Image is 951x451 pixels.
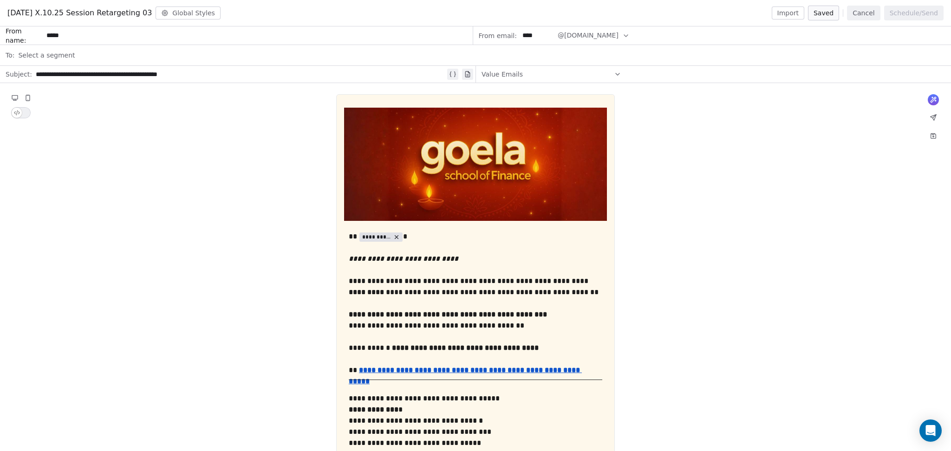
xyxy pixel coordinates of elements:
button: Import [772,6,804,19]
button: Schedule/Send [884,6,944,20]
span: Value Emails [482,70,523,79]
div: Open Intercom Messenger [919,419,942,442]
span: To: [6,51,14,60]
span: From email: [479,31,517,40]
span: Subject: [6,70,32,82]
button: Global Styles [156,6,221,19]
button: Cancel [847,6,880,20]
span: Select a segment [18,51,75,60]
span: [DATE] X.10.25 Session Retargeting 03 [7,7,152,19]
span: From name: [6,26,43,45]
button: Saved [808,6,839,20]
span: @[DOMAIN_NAME] [558,31,619,40]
